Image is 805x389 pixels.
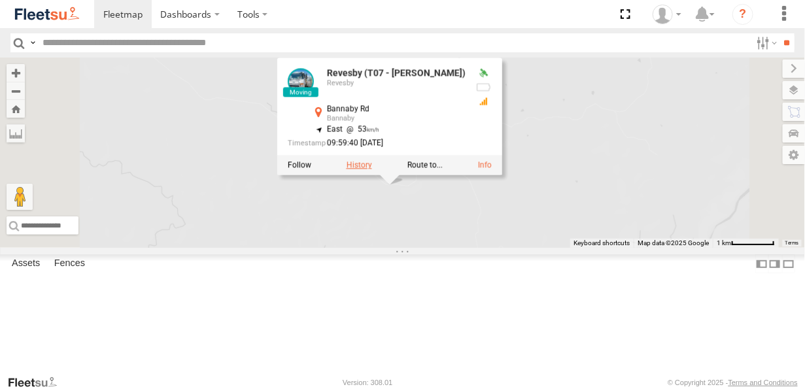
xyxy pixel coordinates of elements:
[13,5,81,23] img: fleetsu-logo-horizontal.svg
[717,239,731,246] span: 1 km
[475,82,491,92] div: No battery health information received from this device.
[638,239,709,246] span: Map data ©2025 Google
[785,241,799,246] a: Terms (opens in new tab)
[7,82,25,100] button: Zoom out
[287,160,311,169] label: Realtime tracking of Asset
[475,96,491,107] div: GSM Signal = 2
[287,139,465,147] div: Date/time of location update
[732,4,753,25] i: ?
[7,64,25,82] button: Zoom in
[326,79,465,87] div: Revesby
[728,379,798,386] a: Terms and Conditions
[783,146,805,164] label: Map Settings
[326,114,465,122] div: Bannaby
[7,124,25,143] label: Measure
[751,33,779,52] label: Search Filter Options
[326,105,465,113] div: Bannaby Rd
[713,239,779,248] button: Map Scale: 1 km per 63 pixels
[475,68,491,78] div: Valid GPS Fix
[7,376,67,389] a: Visit our Website
[407,160,442,169] label: Route To Location
[5,255,46,273] label: Assets
[668,379,798,386] div: © Copyright 2025 -
[48,255,92,273] label: Fences
[648,5,686,24] div: Adrian Singleton
[326,68,465,78] div: Revesby (T07 - [PERSON_NAME])
[7,184,33,210] button: Drag Pegman onto the map to open Street View
[782,254,795,273] label: Hide Summary Table
[7,100,25,118] button: Zoom Home
[343,379,392,386] div: Version: 308.01
[768,254,781,273] label: Dock Summary Table to the Right
[755,254,768,273] label: Dock Summary Table to the Left
[326,124,342,133] span: East
[477,160,491,169] a: View Asset Details
[342,124,379,133] span: 53
[574,239,630,248] button: Keyboard shortcuts
[346,160,371,169] label: View Asset History
[27,33,38,52] label: Search Query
